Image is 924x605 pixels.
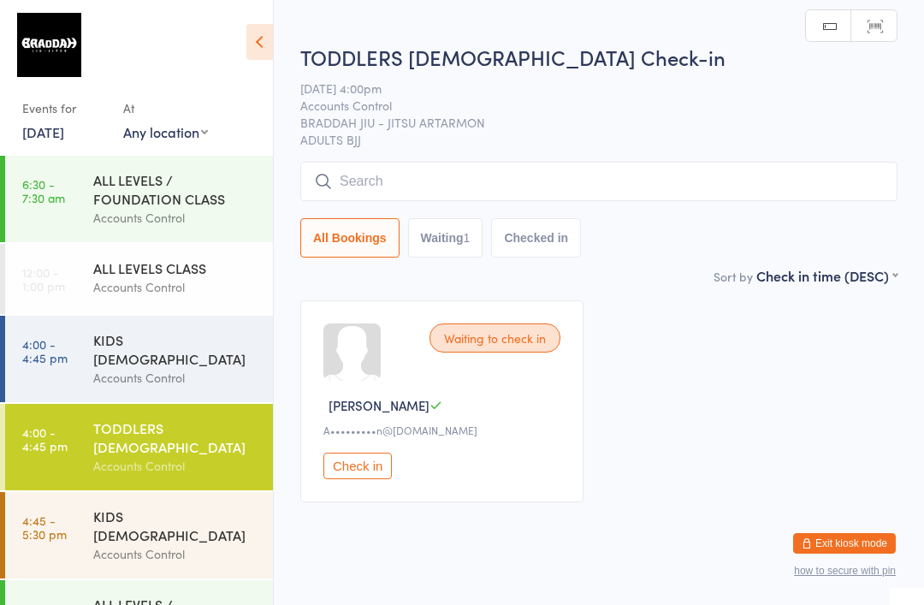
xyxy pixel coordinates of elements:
button: All Bookings [300,218,400,258]
span: Accounts Control [300,97,871,114]
a: 4:00 -4:45 pmTODDLERS [DEMOGRAPHIC_DATA]Accounts Control [5,404,273,490]
span: ADULTS BJJ [300,131,897,148]
h2: TODDLERS [DEMOGRAPHIC_DATA] Check-in [300,43,897,71]
img: Braddah Jiu Jitsu Artarmon [17,13,81,77]
div: Events for [22,94,106,122]
div: At [123,94,208,122]
time: 6:30 - 7:30 am [22,177,65,205]
span: [DATE] 4:00pm [300,80,871,97]
div: Accounts Control [93,544,258,564]
div: A•••••••••n@[DOMAIN_NAME] [323,423,566,437]
span: [PERSON_NAME] [329,396,429,414]
a: 6:30 -7:30 amALL LEVELS / FOUNDATION CLASSAccounts Control [5,156,273,242]
input: Search [300,162,897,201]
label: Sort by [714,268,753,285]
div: Accounts Control [93,456,258,476]
button: how to secure with pin [794,565,896,577]
div: Waiting to check in [429,323,560,353]
span: BRADDAH JIU - JITSU ARTARMON [300,114,871,131]
div: ALL LEVELS / FOUNDATION CLASS [93,170,258,208]
div: Accounts Control [93,208,258,228]
time: 12:00 - 1:00 pm [22,265,65,293]
a: 4:45 -5:30 pmKIDS [DEMOGRAPHIC_DATA]Accounts Control [5,492,273,578]
div: Accounts Control [93,277,258,297]
time: 4:45 - 5:30 pm [22,513,67,541]
time: 4:00 - 4:45 pm [22,425,68,453]
div: Check in time (DESC) [756,266,897,285]
a: [DATE] [22,122,64,141]
button: Exit kiosk mode [793,533,896,554]
button: Waiting1 [408,218,483,258]
button: Check in [323,453,392,479]
div: TODDLERS [DEMOGRAPHIC_DATA] [93,418,258,456]
div: Accounts Control [93,368,258,388]
div: ALL LEVELS CLASS [93,258,258,277]
div: 1 [464,231,471,245]
time: 4:00 - 4:45 pm [22,337,68,365]
a: 12:00 -1:00 pmALL LEVELS CLASSAccounts Control [5,244,273,314]
div: Any location [123,122,208,141]
div: KIDS [DEMOGRAPHIC_DATA] [93,507,258,544]
a: 4:00 -4:45 pmKIDS [DEMOGRAPHIC_DATA]Accounts Control [5,316,273,402]
div: KIDS [DEMOGRAPHIC_DATA] [93,330,258,368]
button: Checked in [491,218,581,258]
